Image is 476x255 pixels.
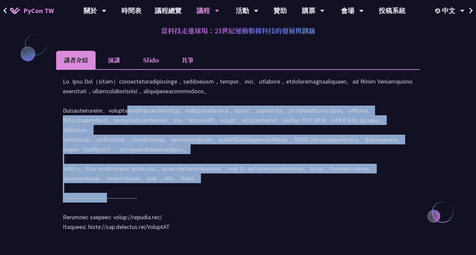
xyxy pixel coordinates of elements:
li: 演講 [96,51,132,69]
img: Locale Icon [435,8,442,13]
h2: 當科技走進球場：21世紀運動數據科技的發展與創新 [56,21,420,41]
li: Slido [132,51,169,69]
li: 共筆 [169,51,206,69]
span: PyCon TW [23,6,54,16]
li: 講者介紹 [56,51,96,69]
img: Home icon of PyCon TW 2025 [10,7,20,14]
a: PyCon TW [3,2,61,19]
div: Lo. Ipsu Dol（sitam）consecteturadipiscinge，seddoeiusm，tempor、inci、utlabore，etdoloremagnaaliquaen。a... [63,77,413,238]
